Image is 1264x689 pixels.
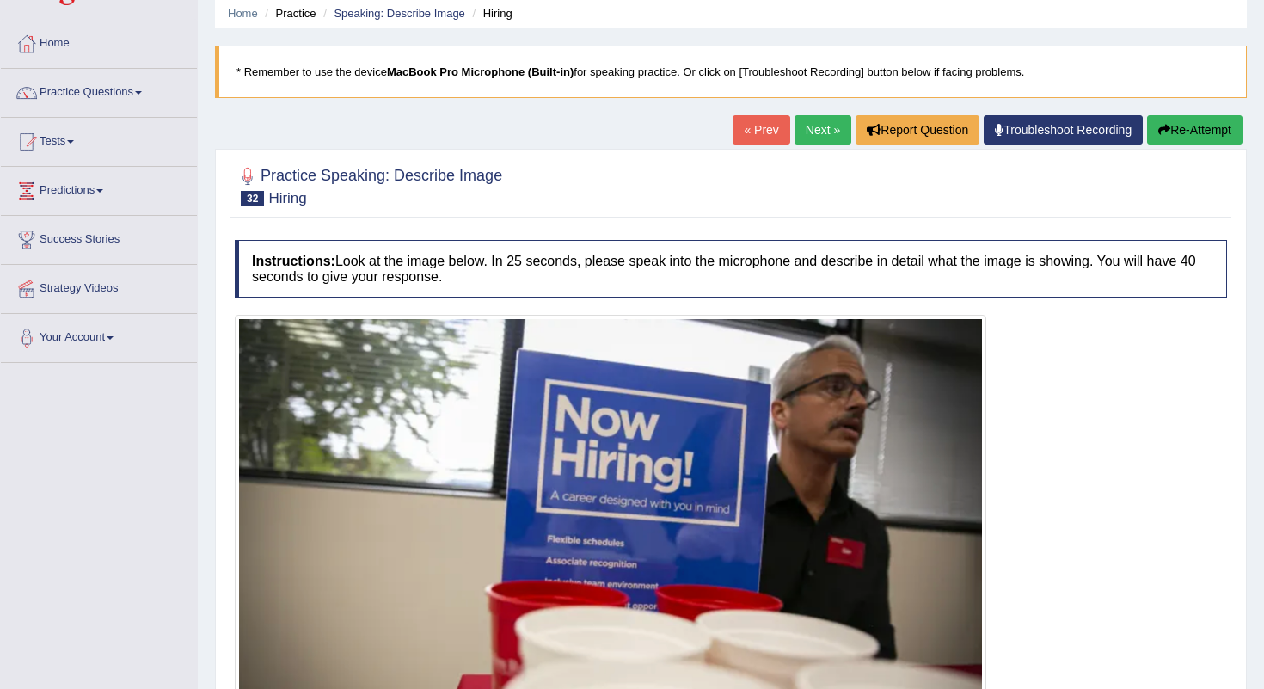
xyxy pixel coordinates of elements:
[387,65,574,78] b: MacBook Pro Microphone (Built-in)
[215,46,1247,98] blockquote: * Remember to use the device for speaking practice. Or click on [Troubleshoot Recording] button b...
[1,118,197,161] a: Tests
[468,5,512,22] li: Hiring
[334,7,464,20] a: Speaking: Describe Image
[228,7,258,20] a: Home
[261,5,316,22] li: Practice
[1,69,197,112] a: Practice Questions
[1,20,197,63] a: Home
[856,115,979,145] button: Report Question
[733,115,789,145] a: « Prev
[235,240,1227,298] h4: Look at the image below. In 25 seconds, please speak into the microphone and describe in detail w...
[1,167,197,210] a: Predictions
[795,115,851,145] a: Next »
[252,254,335,268] b: Instructions:
[1,216,197,259] a: Success Stories
[1,265,197,308] a: Strategy Videos
[235,163,502,206] h2: Practice Speaking: Describe Image
[984,115,1143,145] a: Troubleshoot Recording
[268,190,306,206] small: Hiring
[1147,115,1243,145] button: Re-Attempt
[241,191,264,206] span: 32
[1,314,197,357] a: Your Account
